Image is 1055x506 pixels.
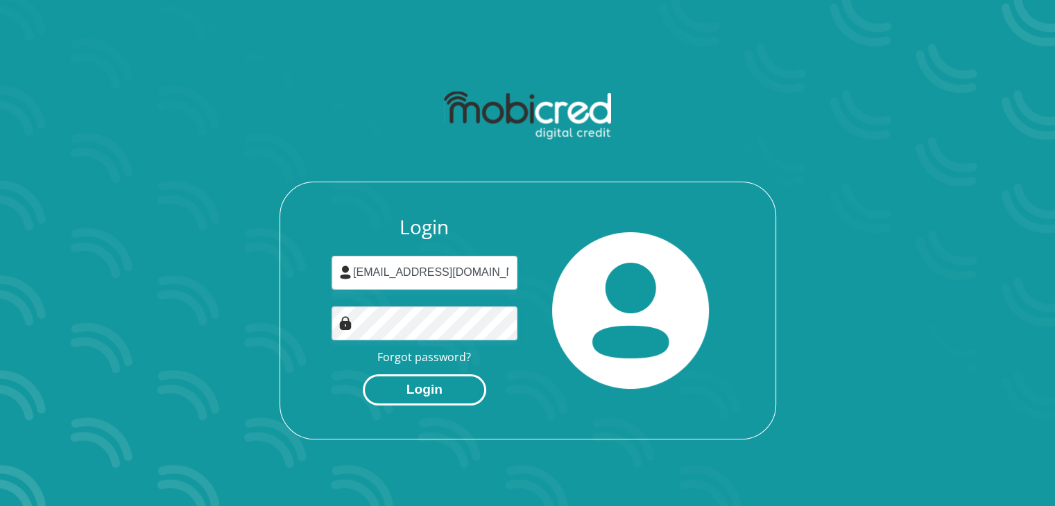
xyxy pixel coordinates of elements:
input: Username [332,256,517,290]
img: mobicred logo [444,91,611,140]
h3: Login [332,216,517,239]
img: Image [338,316,352,330]
img: user-icon image [338,265,352,279]
button: Login [363,374,486,405]
a: Forgot password? [377,349,471,365]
